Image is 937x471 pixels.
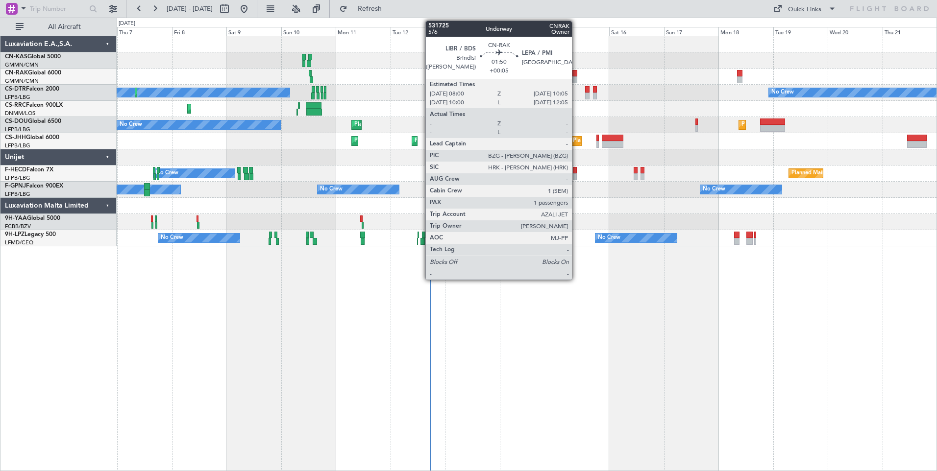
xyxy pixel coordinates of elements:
[172,27,227,36] div: Fri 8
[788,5,821,15] div: Quick Links
[5,215,60,221] a: 9H-YAAGlobal 5000
[773,27,828,36] div: Tue 19
[5,135,26,141] span: CS-JHH
[445,27,500,36] div: Wed 13
[5,232,56,237] a: 9H-LPZLegacy 500
[391,27,445,36] div: Tue 12
[5,183,63,189] a: F-GPNJFalcon 900EX
[190,101,317,116] div: Planned Maint Larnaca ([GEOGRAPHIC_DATA] Intl)
[5,102,26,108] span: CS-RRC
[167,4,213,13] span: [DATE] - [DATE]
[5,183,26,189] span: F-GPNJ
[354,134,509,148] div: Planned Maint [GEOGRAPHIC_DATA] ([GEOGRAPHIC_DATA])
[466,85,516,100] div: Planned Maint Sofia
[5,142,30,149] a: LFPB/LBG
[768,1,841,17] button: Quick Links
[5,70,61,76] a: CN-RAKGlobal 6000
[573,134,727,148] div: Planned Maint [GEOGRAPHIC_DATA] ([GEOGRAPHIC_DATA])
[771,85,794,100] div: No Crew
[5,110,35,117] a: DNMM/LOS
[349,5,391,12] span: Refresh
[415,134,569,148] div: Planned Maint [GEOGRAPHIC_DATA] ([GEOGRAPHIC_DATA])
[161,231,183,245] div: No Crew
[828,27,883,36] div: Wed 20
[120,118,142,132] div: No Crew
[609,27,664,36] div: Sat 16
[5,232,25,237] span: 9H-LPZ
[5,54,61,60] a: CN-KASGlobal 5000
[5,126,30,133] a: LFPB/LBG
[25,24,103,30] span: All Aircraft
[5,118,28,124] span: CS-DOU
[523,101,624,116] div: Planned Maint Lagos ([PERSON_NAME])
[5,86,26,92] span: CS-DTR
[5,135,59,141] a: CS-JHHGlobal 6000
[5,86,59,92] a: CS-DTRFalcon 2000
[718,27,773,36] div: Mon 18
[5,239,33,246] a: LFMD/CEQ
[598,231,620,245] div: No Crew
[336,27,391,36] div: Mon 11
[5,94,30,101] a: LFPB/LBG
[5,102,63,108] a: CS-RRCFalcon 900LX
[5,70,28,76] span: CN-RAK
[320,182,343,197] div: No Crew
[281,27,336,36] div: Sun 10
[741,118,896,132] div: Planned Maint [GEOGRAPHIC_DATA] ([GEOGRAPHIC_DATA])
[5,215,27,221] span: 9H-YAA
[500,27,555,36] div: Thu 14
[30,1,86,16] input: Trip Number
[335,1,394,17] button: Refresh
[5,54,27,60] span: CN-KAS
[119,20,135,28] div: [DATE]
[5,174,30,182] a: LFPB/LBG
[5,190,30,198] a: LFPB/LBG
[664,27,719,36] div: Sun 17
[354,118,509,132] div: Planned Maint [GEOGRAPHIC_DATA] ([GEOGRAPHIC_DATA])
[5,223,31,230] a: FCBB/BZV
[5,118,61,124] a: CS-DOUGlobal 6500
[5,167,53,173] a: F-HECDFalcon 7X
[226,27,281,36] div: Sat 9
[156,166,178,181] div: No Crew
[5,61,39,69] a: GMMN/CMN
[703,182,725,197] div: No Crew
[117,27,172,36] div: Thu 7
[5,167,26,173] span: F-HECD
[555,27,610,36] div: Fri 15
[11,19,106,35] button: All Aircraft
[5,77,39,85] a: GMMN/CMN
